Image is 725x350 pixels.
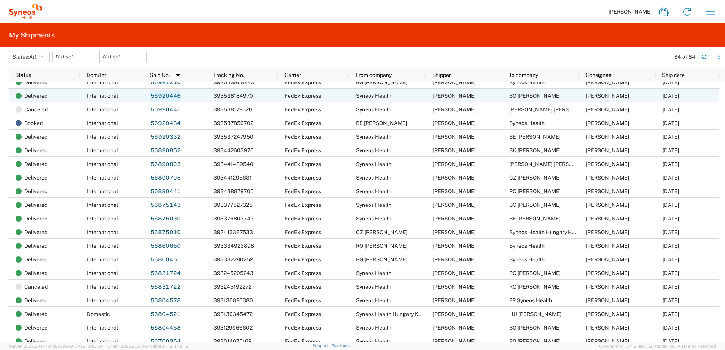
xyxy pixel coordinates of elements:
[586,188,629,194] span: Alexandra-Mihaela Uglai
[100,51,146,62] input: Not set
[356,256,408,262] span: BG Rumen Naydenov
[150,72,170,78] span: Ship No.
[509,134,560,140] span: BE Lisa Van Nieuwenhuysen
[356,161,391,167] span: Syneos Health
[213,338,252,344] span: 393014075169
[213,297,253,303] span: 393130820380
[285,325,321,331] span: FedEx Express
[87,188,118,194] span: International
[662,256,679,262] span: 09/18/2025
[285,229,321,235] span: FedEx Express
[662,229,679,235] span: 09/23/2025
[662,338,679,344] span: 09/10/2025
[509,256,545,262] span: Syneos Health
[213,270,253,276] span: 393245205243
[586,325,629,331] span: Tsvetelina Petkova
[433,284,476,290] span: Zsolt Varga
[356,188,391,194] span: Syneos Health
[150,117,181,130] a: 56920434
[433,188,476,194] span: Zsolt Varga
[150,295,181,307] a: 56804578
[24,171,47,184] span: Delivered
[586,93,629,99] span: Magdalena Yaprakova
[662,297,679,303] span: 09/12/2025
[662,216,679,222] span: 09/19/2025
[24,103,48,116] span: Canceled
[150,240,181,252] a: 56860650
[509,120,545,126] span: Syneos Health
[87,161,118,167] span: International
[662,243,679,249] span: 09/19/2025
[662,188,679,194] span: 09/22/2025
[509,297,552,303] span: FR Syneos Health
[509,188,561,194] span: RO Alexandra-Mihaela Uglai
[150,254,181,266] a: 56860451
[213,284,251,290] span: 393245192272
[586,147,629,153] span: Jaroslav Obert
[662,147,679,153] span: 09/23/2025
[433,120,476,126] span: Griet Deconinck
[285,175,321,181] span: FedEx Express
[331,344,351,348] a: Feedback
[509,202,561,208] span: BG Elvira Nikolova
[24,334,47,348] span: Delivered
[150,199,181,211] a: 56875143
[87,297,118,303] span: International
[509,216,560,222] span: BE Frank Stessens
[213,188,254,194] span: 393438879705
[24,198,47,212] span: Delivered
[24,294,47,307] span: Delivered
[586,256,629,262] span: Zsolt Varga
[213,147,254,153] span: 393442603970
[150,131,181,143] a: 56920332
[213,311,253,317] span: 393130345472
[87,338,118,344] span: International
[674,53,695,60] div: 84 of 84
[24,157,47,171] span: Delivered
[213,216,253,222] span: 393376803742
[87,216,118,222] span: International
[213,202,253,208] span: 393377527325
[509,243,545,249] span: Syneos Health
[662,120,679,126] span: 10/01/2025
[24,266,47,280] span: Delivered
[586,284,629,290] span: Mihai Noghiu
[285,297,321,303] span: FedEx Express
[509,72,538,78] span: To company
[24,253,47,266] span: Delivered
[29,54,36,60] span: All
[356,338,391,344] span: Syneos Health
[150,90,181,102] a: 56920446
[509,106,597,112] span: BG Teo Atanasov
[107,344,188,348] span: Client: 2025.20.0-e640dba
[150,158,181,170] a: 56890803
[509,79,545,85] span: Syneos Health
[9,31,55,40] h2: My Shipments
[356,311,424,317] span: Syneos Health Hungary Kft.
[586,79,629,85] span: Zsolt Varga
[150,104,181,116] a: 56920445
[433,134,476,140] span: Zsolt Varga
[87,202,118,208] span: International
[285,202,321,208] span: FedEx Express
[586,338,629,344] span: Rumen Naydenov
[356,284,391,290] span: Syneos Health
[662,311,679,317] span: 09/12/2025
[150,77,181,89] a: 56921210
[586,270,629,276] span: Mihai Noghiu
[150,281,181,293] a: 56831722
[285,188,321,194] span: FedEx Express
[213,161,253,167] span: 393441489540
[285,93,321,99] span: FedEx Express
[24,280,48,294] span: Canceled
[87,120,118,126] span: International
[285,311,321,317] span: FedEx Express
[433,161,476,167] span: Zsolt Varga
[509,311,562,317] span: HU Diana Laczko
[356,229,408,235] span: CZ Elena Mihaylova
[87,256,118,262] span: International
[213,93,253,99] span: 393538184970
[356,297,391,303] span: Syneos Health
[87,175,118,181] span: International
[662,79,679,85] span: 09/25/2025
